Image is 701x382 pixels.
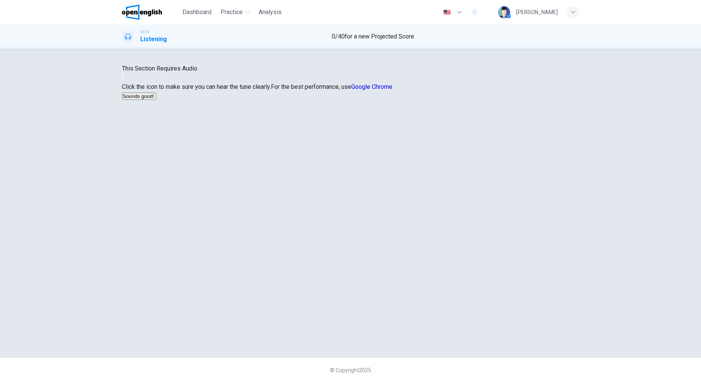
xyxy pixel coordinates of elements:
h1: Listening [140,35,167,44]
div: [PERSON_NAME] [516,8,558,17]
span: For the best performance, use [271,83,392,90]
span: for a new Projected Score [345,33,414,40]
img: en [442,10,452,15]
span: IELTS [140,29,149,35]
img: OpenEnglish logo [122,5,162,20]
a: Google Chrome [351,83,392,90]
span: This Section Requires Audio [122,65,197,72]
span: Click the icon to make sure you can hear the tune clearly. [122,83,271,90]
img: Profile picture [498,6,510,18]
span: Dashboard [182,8,211,17]
button: Dashboard [179,5,214,19]
span: Analysis [259,8,282,17]
button: Practice [218,5,253,19]
span: 0 / 40 [332,33,345,40]
a: OpenEnglish logo [122,5,179,20]
button: Sounds good! [122,93,156,100]
span: © Copyright 2025 [330,367,371,373]
span: Practice [221,8,243,17]
button: Analysis [256,5,285,19]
